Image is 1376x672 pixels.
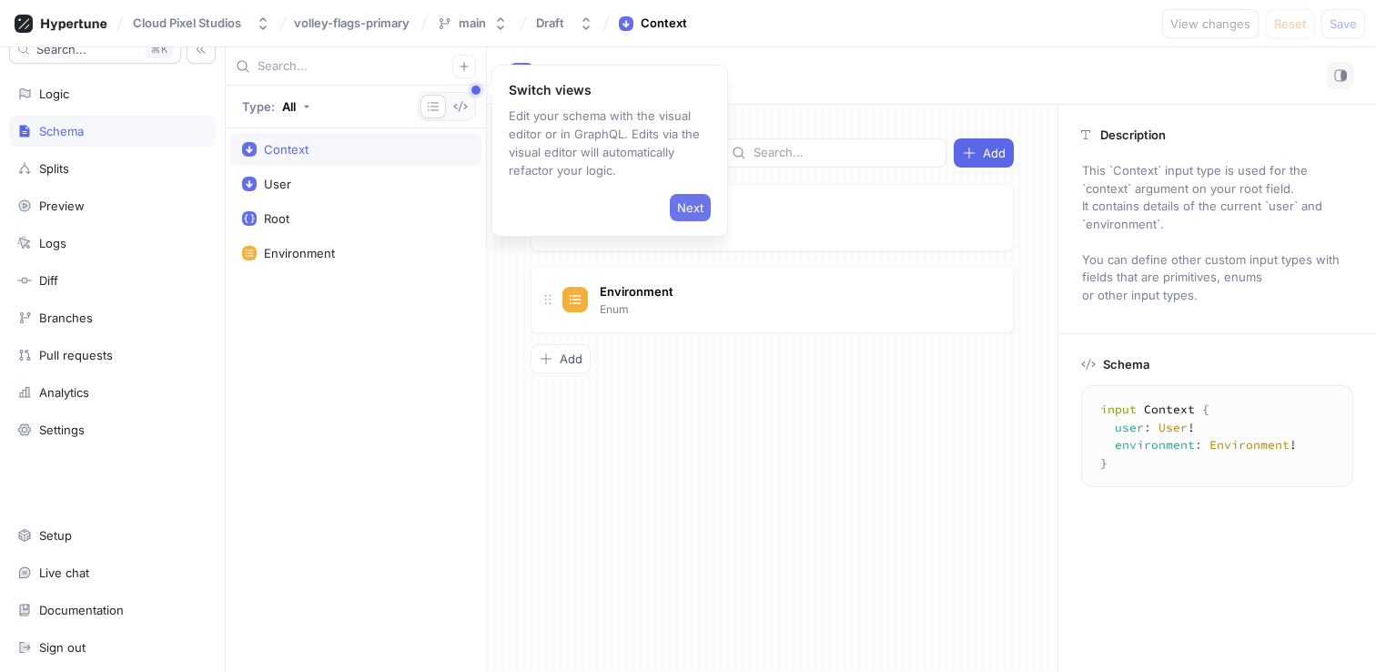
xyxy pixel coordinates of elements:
[1330,18,1357,29] span: Save
[39,161,69,176] div: Splits
[282,101,296,113] div: All
[39,640,86,655] div: Sign out
[39,273,58,288] div: Diff
[531,344,591,373] button: Add
[560,353,582,364] span: Add
[39,348,113,362] div: Pull requests
[39,124,84,138] div: Schema
[1100,127,1166,142] p: Description
[641,15,687,33] div: Context
[529,8,601,38] button: Draft
[600,301,629,318] p: Enum
[600,284,673,299] span: Environment
[39,528,72,543] div: Setup
[430,8,515,38] button: main
[294,16,410,29] span: volley-flags-primary
[39,87,69,101] div: Logic
[39,236,66,250] div: Logs
[9,35,181,64] button: Search...K
[258,57,452,76] input: Search...
[236,92,317,121] button: Type: All
[1089,393,1345,479] textarea: input Context { user: User! environment: Environment! }
[264,142,309,157] div: Context
[536,15,564,31] div: Draft
[954,138,1014,168] button: Add
[1274,18,1306,29] span: Reset
[1074,156,1361,311] p: This `Context` input type is used for the `context` argument on your root field. It contains deta...
[39,311,93,325] div: Branches
[1103,357,1149,372] p: Schema
[264,211,289,226] div: Root
[1321,9,1365,38] button: Save
[39,385,89,400] div: Analytics
[264,177,291,191] div: User
[1170,18,1250,29] span: View changes
[459,15,486,31] div: main
[39,423,85,437] div: Settings
[36,44,86,55] span: Search...
[983,148,1006,158] span: Add
[39,603,124,617] div: Documentation
[39,565,89,580] div: Live chat
[145,40,173,58] div: K
[133,15,241,31] div: Cloud Pixel Studios
[39,199,85,213] div: Preview
[1266,9,1314,38] button: Reset
[754,144,938,162] input: Search...
[9,595,216,626] a: Documentation
[1162,9,1259,38] button: View changes
[242,101,275,113] p: Type:
[126,8,278,38] button: Cloud Pixel Studios
[264,246,335,260] div: Environment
